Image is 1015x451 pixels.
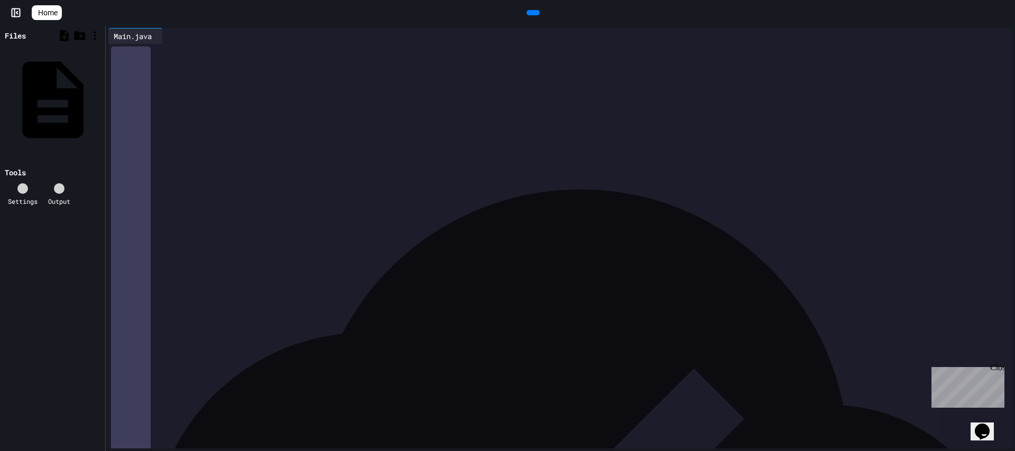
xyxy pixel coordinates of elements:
[4,4,73,67] div: Chat with us now!Close
[5,30,26,41] div: Files
[32,5,62,20] a: Home
[927,363,1004,408] iframe: chat widget
[108,31,157,42] div: Main.java
[5,167,26,178] div: Tools
[971,409,1004,440] iframe: chat widget
[48,196,70,206] div: Output
[108,28,163,44] div: Main.java
[38,7,58,18] span: Home
[8,196,38,206] div: Settings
